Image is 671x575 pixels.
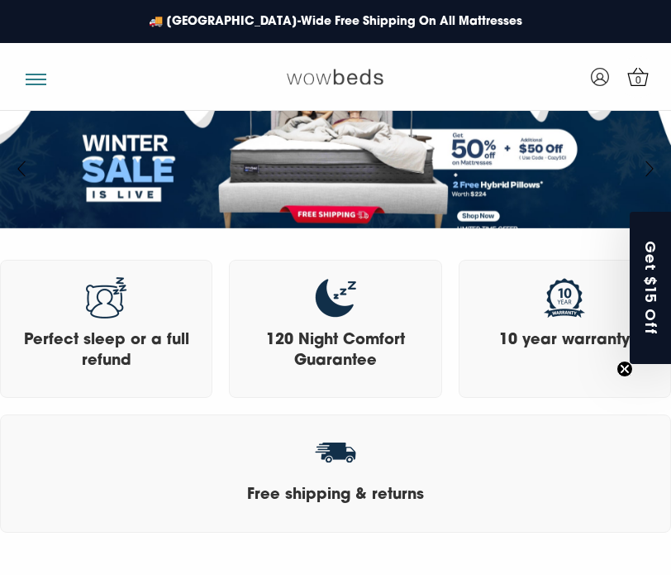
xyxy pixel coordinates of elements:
span: Get $15 Off [641,240,662,335]
h3: Perfect sleep or a full refund [17,331,195,372]
img: 10 year warranty [544,277,585,319]
h3: 120 Night Comfort Guarantee [246,331,424,372]
img: Wow Beds Logo [287,68,383,84]
span: 0 [631,73,647,89]
button: Close teaser [616,361,633,377]
img: Perfect sleep or a full refund [86,277,127,319]
a: 🚚 [GEOGRAPHIC_DATA]-Wide Free Shipping On All Mattresses [140,5,531,39]
h3: Free shipping & returns [17,486,654,506]
h3: 10 year warranty [476,331,654,352]
img: 120 Night Comfort Guarantee [315,277,356,319]
img: Free shipping & returns [315,432,356,473]
div: Get $15 OffClose teaser [630,212,671,364]
a: 0 [617,56,659,98]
